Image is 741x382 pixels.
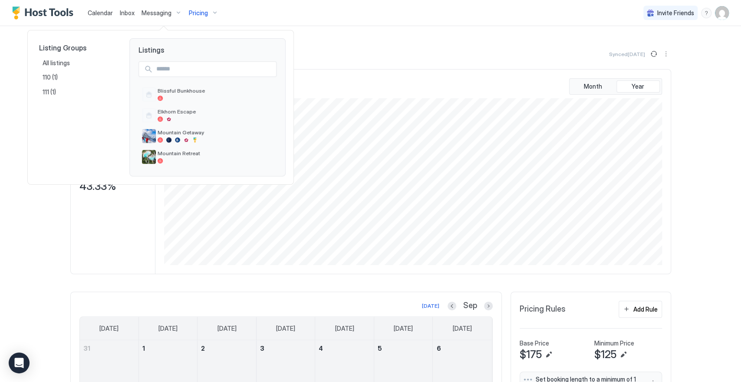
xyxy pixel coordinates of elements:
span: (1) [50,88,56,96]
span: Blissful Bunkhouse [158,87,273,94]
input: Input Field [153,62,276,76]
div: listing image [142,150,156,164]
span: Listing Groups [39,43,115,52]
span: (1) [52,73,58,81]
span: 110 [43,73,52,81]
span: Mountain Retreat [158,150,273,156]
span: Mountain Getaway [158,129,273,136]
span: Elkhorn Escape [158,108,273,115]
span: All listings [43,59,71,67]
span: Listings [130,39,285,54]
div: Open Intercom Messenger [9,352,30,373]
div: listing image [142,129,156,143]
span: 111 [43,88,50,96]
